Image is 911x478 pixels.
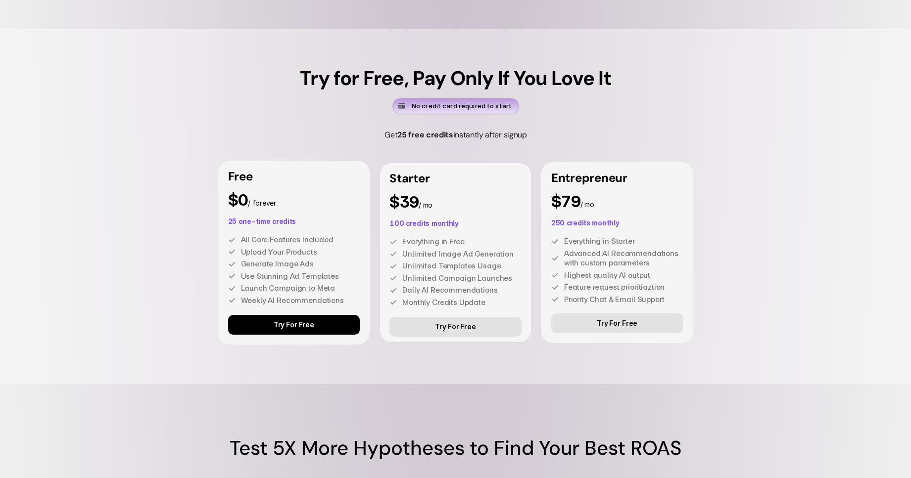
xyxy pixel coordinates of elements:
p: Entrepreneur [551,172,683,184]
p: Highest quality AI output [564,270,683,280]
p: Everything in Free [402,237,522,247]
p: Try For Free [274,321,314,329]
p: Daily AI Recommendations [402,285,522,295]
a: Try For Free [551,313,683,333]
p: Generate Image Ads [241,259,360,269]
p: Feature request prioritiaztion [564,282,683,292]
p: Advanced AI Recommendations with custom parameters [564,249,683,268]
p: Use Stunning Ad Templates [241,271,360,281]
p: Weekly AI Recommendations [241,296,360,305]
p: Starter [389,173,522,184]
p: Free [228,171,360,182]
span: 25 free credits [397,130,453,140]
p: Monthly Credits Update [402,298,522,307]
p: / forever [228,192,360,208]
a: Try For Free [389,317,522,337]
p: Everything in Starter [564,236,683,246]
p: 25 one-time credits [228,218,360,225]
p: Unlimited Campaign Launches [402,273,522,283]
span: $79 [551,192,580,211]
a: Try For Free [228,315,360,335]
span: / mo [419,201,432,209]
p: 250 credits monthly [551,219,683,226]
p: Priority Chat & Email Support [564,295,683,304]
p: No credit card required to start [411,101,511,111]
p: Launch Campaign to Meta [241,283,360,293]
p: Unlimited Image Ad Generation [402,249,522,259]
span: $0 [228,190,248,210]
p: Upload Your Products [241,247,360,257]
span: / mo [580,200,594,209]
h1: Test 5X More Hypotheses to Find Your Best ROAS [40,434,871,462]
p: All Core Features Included [241,235,360,245]
span: $39 [389,192,419,212]
p: Unlimited Templates Usage [402,261,522,271]
p: Try For Free [597,319,637,328]
p: 100 credits monthly [389,220,522,227]
p: Try For Free [435,323,476,331]
h5: Try for Free, Pay Only If You Love It [300,68,611,88]
h5: Get instantly after signup [342,125,570,145]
